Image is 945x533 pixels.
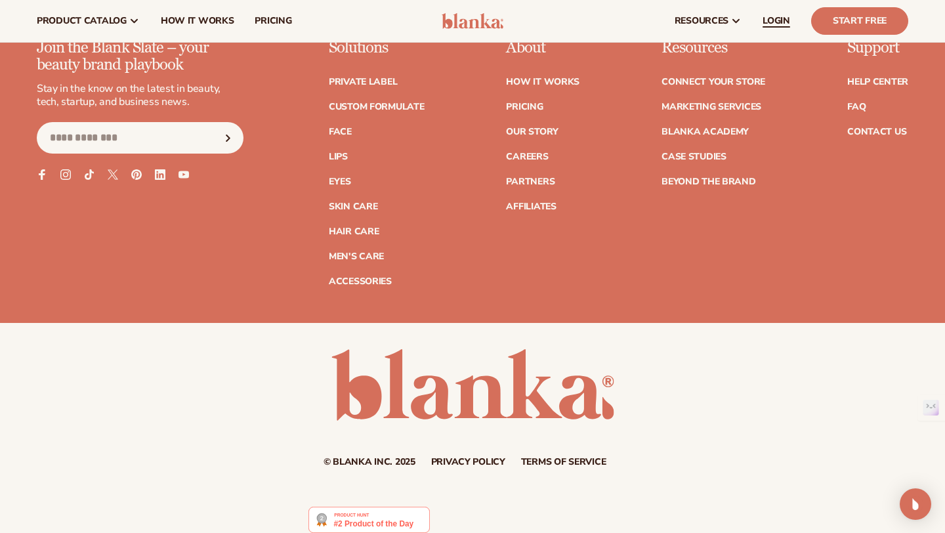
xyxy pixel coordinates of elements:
[506,77,579,87] a: How It Works
[506,177,555,186] a: Partners
[506,39,579,56] p: About
[161,16,234,26] span: How It Works
[329,39,425,56] p: Solutions
[442,13,504,29] img: logo
[329,152,348,161] a: Lips
[763,16,790,26] span: LOGIN
[847,127,906,137] a: Contact Us
[506,127,558,137] a: Our Story
[329,127,352,137] a: Face
[675,16,728,26] span: resources
[329,227,379,236] a: Hair Care
[308,507,430,533] img: Blanka - Start a beauty or cosmetic line in under 5 minutes | Product Hunt
[37,16,127,26] span: product catalog
[329,252,384,261] a: Men's Care
[506,152,548,161] a: Careers
[847,77,908,87] a: Help Center
[811,7,908,35] a: Start Free
[214,122,243,154] button: Subscribe
[329,77,397,87] a: Private label
[506,202,556,211] a: Affiliates
[329,177,351,186] a: Eyes
[847,102,866,112] a: FAQ
[900,488,931,520] div: Open Intercom Messenger
[521,458,606,467] a: Terms of service
[37,39,243,74] p: Join the Blank Slate – your beauty brand playbook
[329,102,425,112] a: Custom formulate
[37,82,243,110] p: Stay in the know on the latest in beauty, tech, startup, and business news.
[255,16,291,26] span: pricing
[324,456,415,468] small: © Blanka Inc. 2025
[661,127,749,137] a: Blanka Academy
[661,152,726,161] a: Case Studies
[329,202,377,211] a: Skin Care
[847,39,908,56] p: Support
[661,177,756,186] a: Beyond the brand
[431,458,505,467] a: Privacy policy
[661,39,765,56] p: Resources
[661,77,765,87] a: Connect your store
[506,102,543,112] a: Pricing
[329,277,392,286] a: Accessories
[661,102,761,112] a: Marketing services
